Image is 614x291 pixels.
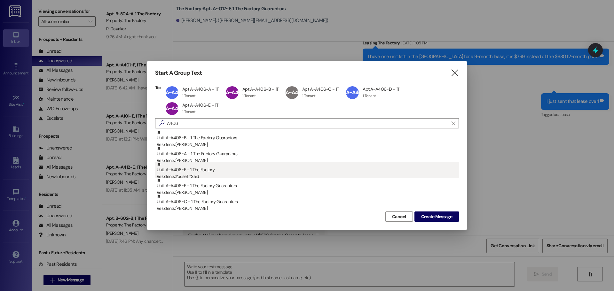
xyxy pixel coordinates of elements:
[157,189,459,196] div: Residents: [PERSON_NAME]
[157,141,459,148] div: Residents: [PERSON_NAME]
[166,105,189,112] span: A~A406~E
[182,93,195,98] div: 1 Tenant
[155,162,459,178] div: Unit: A~A406~F - 1 The FactoryResidents:Yousef *Said
[242,86,279,92] div: Apt A~A406~B - 1T
[167,119,448,128] input: Search for any contact or apartment
[392,213,406,220] span: Cancel
[155,178,459,194] div: Unit: A~A406~F - 1 The Factory GuarantorsResidents:[PERSON_NAME]
[385,211,413,222] button: Cancel
[414,211,459,222] button: Create Message
[157,173,459,180] div: Residents: Yousef *Said
[155,85,161,90] h3: To:
[346,89,370,96] span: A~A406~D
[157,194,459,212] div: Unit: A~A406~C - 1 The Factory Guarantors
[363,86,399,92] div: Apt A~A406~D - 1T
[452,121,455,126] i: 
[157,130,459,148] div: Unit: A~A406~B - 1 The Factory Guarantors
[286,89,310,96] span: A~A406~C
[226,89,250,96] span: A~A406~B
[450,70,459,76] i: 
[421,213,452,220] span: Create Message
[157,146,459,164] div: Unit: A~A406~A - 1 The Factory Guarantors
[157,120,167,126] i: 
[157,205,459,212] div: Residents: [PERSON_NAME]
[302,93,315,98] div: 1 Tenant
[242,93,256,98] div: 1 Tenant
[302,86,339,92] div: Apt A~A406~C - 1T
[157,162,459,180] div: Unit: A~A406~F - 1 The Factory
[155,146,459,162] div: Unit: A~A406~A - 1 The Factory GuarantorsResidents:[PERSON_NAME]
[182,109,195,114] div: 1 Tenant
[363,93,376,98] div: 1 Tenant
[182,86,219,92] div: Apt A~A406~A - 1T
[155,130,459,146] div: Unit: A~A406~B - 1 The Factory GuarantorsResidents:[PERSON_NAME]
[155,69,202,77] h3: Start A Group Text
[448,119,459,128] button: Clear text
[166,89,190,96] span: A~A406~A
[155,194,459,210] div: Unit: A~A406~C - 1 The Factory GuarantorsResidents:[PERSON_NAME]
[157,178,459,196] div: Unit: A~A406~F - 1 The Factory Guarantors
[157,157,459,164] div: Residents: [PERSON_NAME]
[182,102,218,108] div: Apt A~A406~E - 1T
